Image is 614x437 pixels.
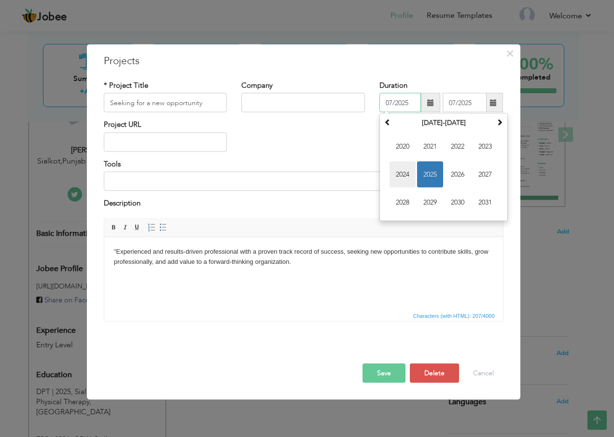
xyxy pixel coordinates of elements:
a: Italic [120,222,131,232]
span: Characters (with HTML): 207/4000 [411,311,497,320]
label: * Project Title [104,81,148,91]
span: 2031 [472,190,498,216]
span: × [506,45,514,62]
label: Duration [379,81,407,91]
span: 2022 [445,134,471,160]
div: Statistics [411,311,498,320]
span: 2027 [472,162,498,188]
span: 2023 [472,134,498,160]
span: 2029 [417,190,443,216]
a: Underline [132,222,142,232]
span: Previous Decade [384,119,391,125]
button: Delete [410,363,459,382]
label: Description [104,198,140,208]
span: 2024 [390,162,416,188]
h3: Projects [104,54,503,68]
iframe: Rich Text Editor, projectEditor [104,237,503,309]
input: Present [443,93,487,112]
a: Insert/Remove Numbered List [146,222,157,232]
button: Save [363,363,405,382]
label: Project URL [104,120,141,130]
label: Company [241,81,273,91]
label: Tools [104,159,121,169]
button: Close [502,46,518,61]
span: 2025 [417,162,443,188]
input: From [379,93,421,112]
th: Select Decade [393,116,494,130]
a: Insert/Remove Bulleted List [158,222,168,232]
span: 2028 [390,190,416,216]
span: Next Decade [496,119,503,125]
span: 2020 [390,134,416,160]
span: 2026 [445,162,471,188]
a: Bold [109,222,119,232]
button: Cancel [463,363,503,382]
span: 2030 [445,190,471,216]
span: 2021 [417,134,443,160]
